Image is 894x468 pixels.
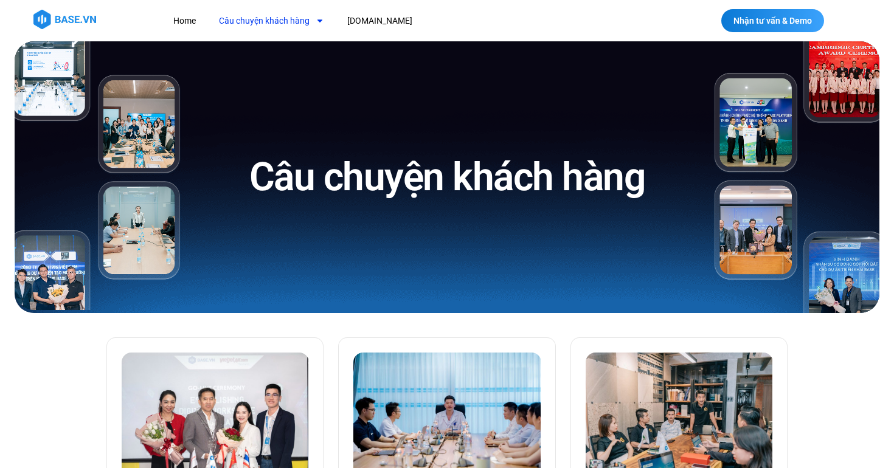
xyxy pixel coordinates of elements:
a: Nhận tư vấn & Demo [721,9,824,32]
span: Nhận tư vấn & Demo [733,16,812,25]
nav: Menu [164,10,636,32]
a: Câu chuyện khách hàng [210,10,333,32]
a: [DOMAIN_NAME] [338,10,421,32]
a: Home [164,10,205,32]
h1: Câu chuyện khách hàng [249,152,645,202]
